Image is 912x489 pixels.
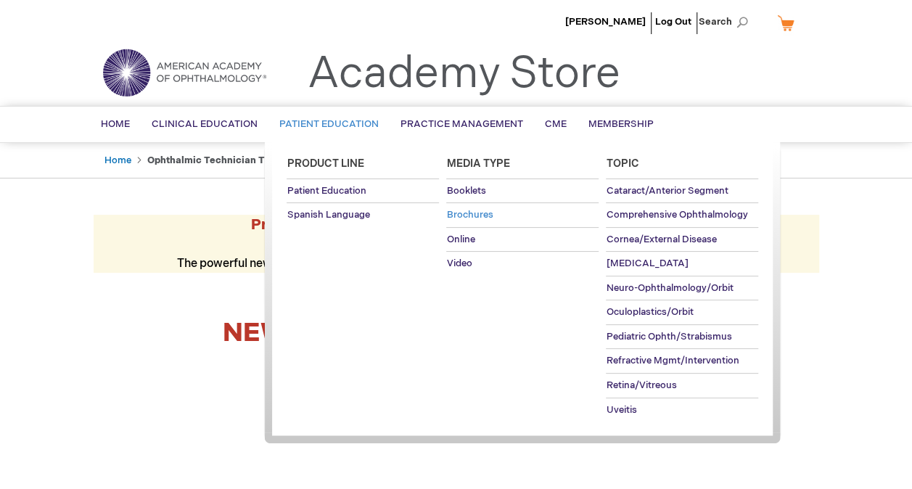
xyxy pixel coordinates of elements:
[446,234,475,245] span: Online
[606,185,728,197] span: Cataract/Anterior Segment
[104,155,131,166] a: Home
[606,379,676,391] span: Retina/Vitreous
[446,258,472,269] span: Video
[545,118,567,130] span: CME
[655,16,691,28] a: Log Out
[287,185,366,197] span: Patient Education
[446,209,493,221] span: Brochures
[606,404,636,416] span: Uveitis
[279,118,379,130] span: Patient Education
[606,306,693,318] span: Oculoplastics/Orbit
[606,282,733,294] span: Neuro-Ophthalmology/Orbit
[308,48,620,100] a: Academy Store
[565,16,646,28] a: [PERSON_NAME]
[606,234,716,245] span: Cornea/External Disease
[606,331,731,342] span: Pediatric Ophth/Strabismus
[446,157,509,170] span: Media Type
[101,118,130,130] span: Home
[287,157,363,170] span: Product Line
[177,237,735,271] span: The powerful new platform delivers comprehensive, cost-effective training for ophthalmic clinical...
[223,318,286,349] span: NEW
[287,209,369,221] span: Spanish Language
[699,7,754,36] span: Search
[147,155,345,166] strong: Ophthalmic Technician Training Programs
[251,216,661,234] strong: Preview the at AAO 2025!
[606,355,739,366] span: Refractive Mgmt/Intervention
[588,118,654,130] span: Membership
[606,157,638,170] span: Topic
[152,118,258,130] span: Clinical Education
[400,118,523,130] span: Practice Management
[446,185,485,197] span: Booklets
[223,318,690,349] strong: Ophthalmic Technician Training
[606,258,688,269] span: [MEDICAL_DATA]
[606,209,747,221] span: Comprehensive Ophthalmology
